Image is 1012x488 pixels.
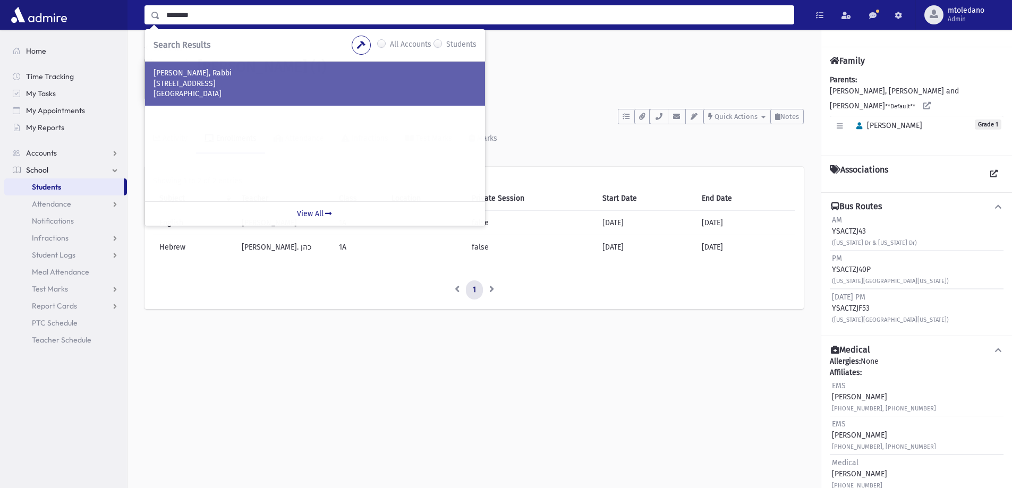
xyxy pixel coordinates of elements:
span: Quick Actions [715,113,758,121]
a: My Appointments [4,102,127,119]
span: Student Logs [32,250,75,260]
h4: Medical [831,345,870,356]
nav: breadcrumb [144,42,183,58]
button: Bus Routes [830,201,1004,212]
span: [PERSON_NAME] [852,121,922,130]
span: Notifications [32,216,74,226]
th: Private Session [465,186,596,211]
span: My Reports [26,123,64,132]
h6: [STREET_ADDRESS][US_STATE][PERSON_NAME] [198,80,804,90]
div: [PERSON_NAME] [832,380,936,414]
button: Quick Actions [703,109,770,124]
button: Medical [830,345,1004,356]
small: ([US_STATE] Dr & [US_STATE] Dr) [832,239,917,246]
span: Accounts [26,148,57,158]
small: [PHONE_NUMBER], [PHONE_NUMBER] [832,405,936,412]
a: Report Cards [4,297,127,314]
span: Time Tracking [26,72,74,81]
span: Students [32,182,61,192]
div: YSACTZJF53 [832,292,949,325]
div: YSACTZJ40P [832,253,949,286]
a: View all Associations [984,165,1004,184]
a: My Reports [4,119,127,136]
span: Admin [948,15,984,23]
small: ([US_STATE][GEOGRAPHIC_DATA][US_STATE]) [832,278,949,285]
td: [DATE] [695,235,795,260]
a: Students [4,178,124,195]
th: Start Date [596,186,695,211]
p: [STREET_ADDRESS] [154,79,477,89]
span: AM [832,216,842,225]
a: Students [144,44,183,53]
label: All Accounts [390,39,431,52]
span: School [26,165,48,175]
span: Meal Attendance [32,267,89,277]
small: [PHONE_NUMBER], [PHONE_NUMBER] [832,443,936,450]
span: Infractions [32,233,69,243]
a: Attendance [4,195,127,212]
a: PTC Schedule [4,314,127,331]
td: false [465,211,596,235]
span: Grade 1 [975,119,1001,130]
b: Allergies: [830,357,861,366]
b: Parents: [830,75,857,84]
img: a192bc73-6bec-4b1d-b6a9-f9fa6fca0682 [144,58,187,100]
td: [DATE] [596,235,695,260]
span: My Tasks [26,89,56,98]
a: Notifications [4,212,127,229]
input: Search [160,5,794,24]
span: PTC Schedule [32,318,78,328]
a: Accounts [4,144,127,161]
div: YSACTZJ43 [832,215,917,248]
span: My Appointments [26,106,85,115]
a: School [4,161,127,178]
span: Home [26,46,46,56]
a: Home [4,42,127,59]
td: [PERSON_NAME]. כהן [235,235,332,260]
p: [PERSON_NAME], Rabbi [154,68,477,79]
span: Notes [780,113,799,121]
h4: Associations [830,165,888,184]
img: AdmirePro [8,4,70,25]
div: Marks [475,134,497,143]
a: My Tasks [4,85,127,102]
span: Teacher Schedule [32,335,91,345]
span: PM [832,254,842,263]
a: View All [145,201,485,226]
label: Students [446,39,477,52]
span: EMS [832,419,846,429]
div: [PERSON_NAME] [832,418,936,452]
span: Report Cards [32,301,77,311]
a: 1 [466,280,483,299]
td: [DATE] [695,211,795,235]
span: [DATE] PM [832,293,865,302]
div: [PERSON_NAME], [PERSON_NAME] and [PERSON_NAME] [830,74,1004,147]
a: Test Marks [4,280,127,297]
span: Medical [832,458,858,467]
small: ([US_STATE][GEOGRAPHIC_DATA][US_STATE]) [832,316,949,323]
p: [GEOGRAPHIC_DATA] [154,89,477,99]
span: EMS [832,381,846,390]
span: mtoledano [948,6,984,15]
a: Time Tracking [4,68,127,85]
a: Student Logs [4,246,127,263]
b: Affiliates: [830,368,862,377]
span: Attendance [32,199,71,209]
td: Hebrew [153,235,235,260]
button: Notes [770,109,804,124]
h4: Bus Routes [831,201,882,212]
span: Search Results [154,40,210,50]
td: 1A [333,235,386,260]
td: false [465,235,596,260]
th: End Date [695,186,795,211]
a: Infractions [4,229,127,246]
span: Test Marks [32,284,68,294]
td: [DATE] [596,211,695,235]
h4: Family [830,56,865,66]
h1: [PERSON_NAME] (1) [198,58,804,76]
a: Meal Attendance [4,263,127,280]
a: Activity [144,124,196,154]
a: Teacher Schedule [4,331,127,348]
